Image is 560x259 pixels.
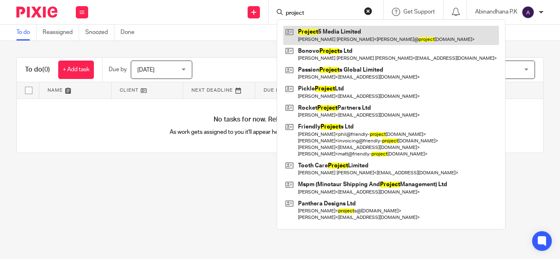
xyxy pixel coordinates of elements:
[475,8,517,16] p: Abinandhana P.K
[85,25,114,41] a: Snoozed
[285,10,359,17] input: Search
[109,65,127,74] p: Due by
[521,6,535,19] img: svg%3E
[16,25,36,41] a: To do
[42,66,50,73] span: (0)
[43,25,79,41] a: Reassigned
[16,7,57,18] img: Pixie
[364,7,372,15] button: Clear
[137,67,155,73] span: [DATE]
[25,65,50,74] h1: To do
[17,115,543,124] h4: No tasks for now. Relax and enjoy your day!
[121,25,141,41] a: Done
[58,61,94,79] a: + Add task
[403,9,435,15] span: Get Support
[148,128,412,136] p: As work gets assigned to you it'll appear here automatically, helping you stay organised.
